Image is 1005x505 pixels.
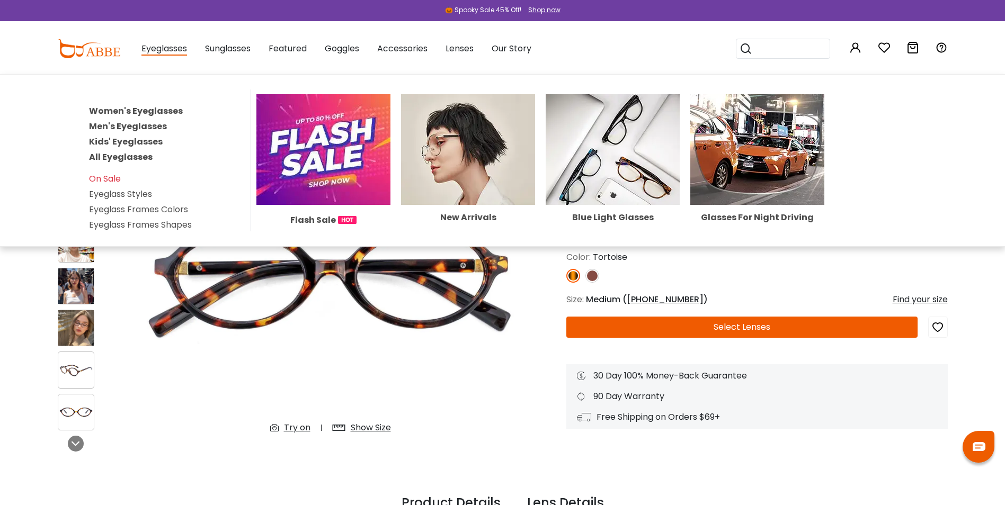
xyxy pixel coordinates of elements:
[627,293,704,305] span: [PHONE_NUMBER]
[89,173,121,185] a: On Sale
[973,442,985,451] img: chat
[445,5,521,15] div: 🎃 Spooky Sale 45% Off!
[284,421,310,434] div: Try on
[690,94,824,205] img: Glasses For Night Driving
[89,188,152,200] a: Eyeglass Styles
[269,42,307,55] span: Featured
[89,219,192,231] a: Eyeglass Frames Shapes
[256,94,390,205] img: Flash Sale
[566,293,584,305] span: Size:
[377,42,428,55] span: Accessories
[593,251,627,263] span: Tortoise
[546,94,680,205] img: Blue Light Glasses
[401,94,535,205] img: New Arrivals
[89,105,183,117] a: Women's Eyeglasses
[58,310,94,346] img: Knowledge Tortoise Acetate Eyeglasses , UniversalBridgeFit Frames from ABBE Glasses
[401,143,535,222] a: New Arrivals
[58,361,94,379] img: Knowledge Tortoise Acetate Eyeglasses , UniversalBridgeFit Frames from ABBE Glasses
[256,143,390,227] a: Flash Sale
[566,317,918,338] button: Select Lenses
[401,213,535,222] div: New Arrivals
[586,293,708,305] span: Medium ( )
[58,403,94,421] img: Knowledge Tortoise Acetate Eyeglasses , UniversalBridgeFit Frames from ABBE Glasses
[446,42,474,55] span: Lenses
[577,369,937,382] div: 30 Day 100% Money-Back Guarantee
[325,42,359,55] span: Goggles
[137,121,524,443] img: Knowledge Tortoise Acetate Eyeglasses , UniversalBridgeFit Frames from ABBE Glasses
[89,203,188,215] a: Eyeglass Frames Colors
[546,213,680,222] div: Blue Light Glasses
[546,143,680,222] a: Blue Light Glasses
[893,293,948,306] div: Find your size
[58,39,120,58] img: abbeglasses.com
[141,42,187,56] span: Eyeglasses
[89,136,163,148] a: Kids' Eyeglasses
[577,411,937,423] div: Free Shipping on Orders $69+
[690,213,824,222] div: Glasses For Night Driving
[566,251,591,263] span: Color:
[58,268,94,304] img: Knowledge Tortoise Acetate Eyeglasses , UniversalBridgeFit Frames from ABBE Glasses
[205,42,251,55] span: Sunglasses
[492,42,531,55] span: Our Story
[89,151,153,163] a: All Eyeglasses
[577,390,937,403] div: 90 Day Warranty
[351,421,391,434] div: Show Size
[290,213,336,227] span: Flash Sale
[528,5,561,15] div: Shop now
[338,216,357,224] img: 1724998894317IetNH.gif
[89,120,167,132] a: Men's Eyeglasses
[690,143,824,222] a: Glasses For Night Driving
[523,5,561,14] a: Shop now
